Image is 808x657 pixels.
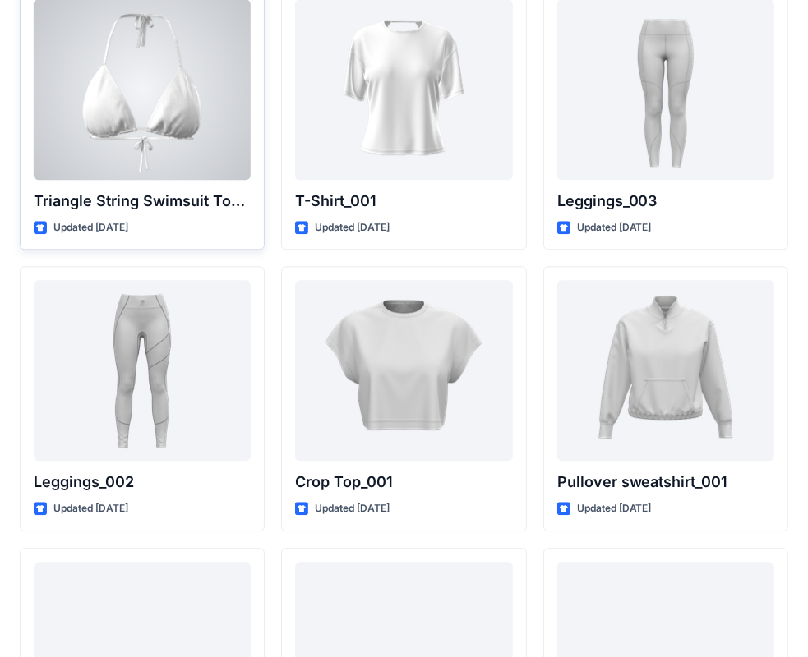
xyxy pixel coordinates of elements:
a: Crop Top_001 [295,280,512,461]
p: Updated [DATE] [577,219,652,237]
p: T-Shirt_001 [295,190,512,213]
p: Updated [DATE] [53,500,128,517]
p: Leggings_003 [557,190,774,213]
p: Updated [DATE] [315,219,390,237]
p: Triangle String Swimsuit Top_001 [34,190,251,213]
a: Pullover sweatshirt_001 [557,280,774,461]
p: Updated [DATE] [53,219,128,237]
p: Crop Top_001 [295,471,512,494]
p: Updated [DATE] [315,500,390,517]
p: Leggings_002 [34,471,251,494]
a: Leggings_002 [34,280,251,461]
p: Updated [DATE] [577,500,652,517]
p: Pullover sweatshirt_001 [557,471,774,494]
